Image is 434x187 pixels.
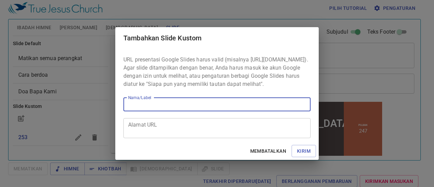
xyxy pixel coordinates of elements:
li: 247 [108,27,116,33]
p: Pujian [107,23,116,26]
div: 247 & 253 [36,31,58,37]
font: URL presentasi Google Slides harus valid (misalnya [URL][DOMAIN_NAME]). Agar slide ditampilkan de... [123,56,308,87]
font: Membatalkan [250,148,286,154]
button: Kirim [292,145,316,157]
button: Membatalkan [248,145,289,157]
font: Kirim [297,148,311,154]
font: Tambahkan Slide Kustom [123,34,201,42]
